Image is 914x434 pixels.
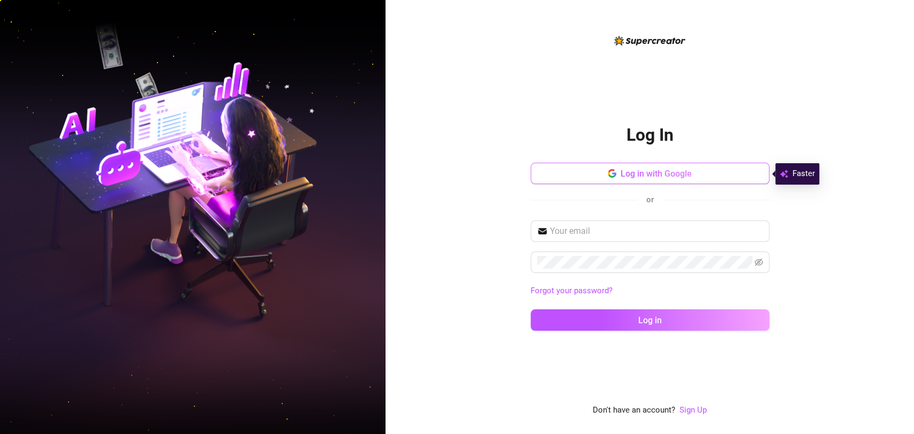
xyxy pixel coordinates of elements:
[638,315,662,325] span: Log in
[531,286,613,295] a: Forgot your password?
[780,167,788,180] img: svg%3e
[792,167,815,180] span: Faster
[531,309,769,331] button: Log in
[679,405,707,415] a: Sign Up
[531,285,769,298] a: Forgot your password?
[614,36,685,45] img: logo-BBDzfeDw.svg
[550,225,763,238] input: Your email
[679,404,707,417] a: Sign Up
[646,195,654,204] span: or
[531,163,769,184] button: Log in with Google
[626,124,674,146] h2: Log In
[593,404,675,417] span: Don't have an account?
[621,169,692,179] span: Log in with Google
[754,258,763,267] span: eye-invisible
